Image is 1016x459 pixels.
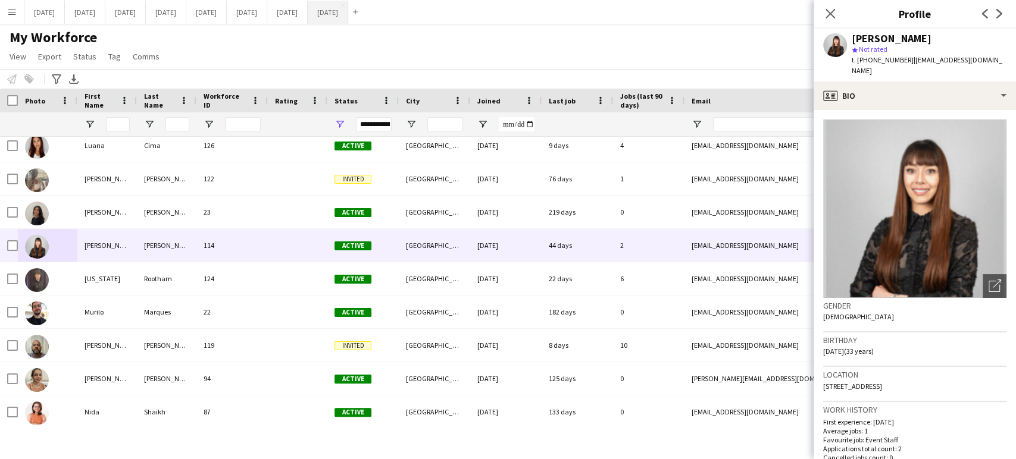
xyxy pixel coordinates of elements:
div: 182 days [542,295,613,328]
div: 9 days [542,129,613,162]
img: Murilo Marques [25,301,49,325]
span: [STREET_ADDRESS] [823,382,882,391]
div: 126 [196,129,268,162]
a: Status [68,49,101,64]
button: Open Filter Menu [406,119,417,130]
a: Tag [104,49,126,64]
div: [PERSON_NAME] [77,329,137,361]
div: [PERSON_NAME] [77,362,137,395]
div: [GEOGRAPHIC_DATA] [399,262,470,295]
div: [GEOGRAPHIC_DATA] [399,329,470,361]
a: Export [33,49,66,64]
div: [EMAIL_ADDRESS][DOMAIN_NAME] [684,295,923,328]
div: [DATE] [470,196,542,228]
span: Rating [275,96,298,105]
div: 2 [613,229,684,262]
span: Last job [549,96,576,105]
img: Nicole Silva [25,368,49,392]
div: 8 days [542,329,613,361]
img: Michigan Rootham [25,268,49,292]
div: 124 [196,262,268,295]
div: 76 days [542,162,613,195]
span: Email [692,96,711,105]
div: [PERSON_NAME] [137,362,196,395]
h3: Location [823,369,1006,380]
span: | [EMAIL_ADDRESS][DOMAIN_NAME] [852,55,1002,75]
div: [EMAIL_ADDRESS][DOMAIN_NAME] [684,129,923,162]
div: 4 [613,129,684,162]
div: 87 [196,395,268,428]
span: Invited [335,341,371,350]
span: Status [335,96,358,105]
div: [GEOGRAPHIC_DATA] [399,196,470,228]
button: Open Filter Menu [144,119,155,130]
span: Status [73,51,96,62]
a: View [5,49,31,64]
app-action-btn: Advanced filters [49,72,64,86]
app-action-btn: Export XLSX [67,72,81,86]
input: Email Filter Input [713,117,915,131]
div: [EMAIL_ADDRESS][DOMAIN_NAME] [684,329,923,361]
div: [GEOGRAPHIC_DATA] [399,162,470,195]
h3: Work history [823,404,1006,415]
div: 133 days [542,395,613,428]
div: [DATE] [470,329,542,361]
div: Marques [137,295,196,328]
span: Tag [108,51,121,62]
p: Favourite job: Event Staff [823,435,1006,444]
div: [GEOGRAPHIC_DATA] [399,395,470,428]
div: [DATE] [470,129,542,162]
div: [GEOGRAPHIC_DATA] [399,295,470,328]
span: City [406,96,420,105]
span: Active [335,375,371,383]
div: [EMAIL_ADDRESS][DOMAIN_NAME] [684,229,923,262]
img: melissa vasquez [25,235,49,259]
div: [PERSON_NAME] [852,33,931,44]
div: Cima [137,129,196,162]
div: 0 [613,362,684,395]
span: My Workforce [10,29,97,46]
img: Luana Cima [25,135,49,159]
span: First Name [85,92,115,109]
div: 0 [613,295,684,328]
div: [GEOGRAPHIC_DATA] [399,362,470,395]
a: Comms [128,49,164,64]
div: [PERSON_NAME] [137,196,196,228]
div: [PERSON_NAME] [77,162,137,195]
div: 0 [613,196,684,228]
div: [DATE] [470,395,542,428]
span: Active [335,275,371,284]
p: Applications total count: 2 [823,444,1006,453]
div: 22 days [542,262,613,295]
h3: Birthday [823,335,1006,345]
button: [DATE] [308,1,348,24]
div: 114 [196,229,268,262]
div: 125 days [542,362,613,395]
p: Average jobs: 1 [823,426,1006,435]
div: [DATE] [470,162,542,195]
button: [DATE] [267,1,308,24]
div: [PERSON_NAME] [137,329,196,361]
div: [EMAIL_ADDRESS][DOMAIN_NAME] [684,162,923,195]
h3: Gender [823,300,1006,311]
button: [DATE] [24,1,65,24]
div: 219 days [542,196,613,228]
span: Active [335,408,371,417]
span: Joined [477,96,501,105]
div: [EMAIL_ADDRESS][DOMAIN_NAME] [684,262,923,295]
span: Photo [25,96,45,105]
div: 122 [196,162,268,195]
div: Shaikh [137,395,196,428]
span: Last Name [144,92,175,109]
div: [DATE] [470,262,542,295]
input: City Filter Input [427,117,463,131]
button: [DATE] [65,1,105,24]
button: [DATE] [146,1,186,24]
input: First Name Filter Input [106,117,130,131]
button: [DATE] [186,1,227,24]
span: [DATE] (33 years) [823,347,874,356]
input: Joined Filter Input [499,117,534,131]
span: View [10,51,26,62]
div: [GEOGRAPHIC_DATA] [399,129,470,162]
div: 1 [613,162,684,195]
